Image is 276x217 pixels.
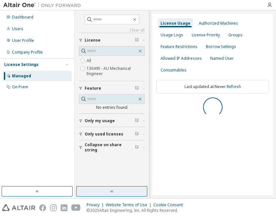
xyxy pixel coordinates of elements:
[12,26,23,32] div: Users
[87,208,187,213] p: © 2025 Altair Engineering, Inc. All Rights Reserved.
[135,118,139,123] span: Clear filter
[153,202,187,208] div: Cookie Consent
[199,21,238,26] div: Authorized Machines
[228,32,243,38] div: Groups
[12,84,28,90] div: On Prem
[2,204,35,211] img: altair_logo.svg
[161,68,186,73] div: Consumables
[85,38,101,43] span: License
[161,32,183,38] div: Usage Logs
[161,56,202,61] div: Allowed IP Addresses
[61,204,67,211] img: linkedin.svg
[210,56,234,61] div: Named User
[79,114,145,128] button: Only my usage
[39,204,46,211] img: facebook.svg
[85,86,101,91] span: Feature
[161,44,198,49] div: Feature Restrictions
[87,202,106,208] div: Privacy
[12,38,34,43] div: User Profile
[85,132,123,137] span: Only used licenses
[227,84,241,89] a: Refresh
[135,132,139,137] span: Clear filter
[206,44,236,49] div: Borrow Settings
[161,21,190,26] div: License Usage
[4,62,39,67] div: License Settings
[79,140,145,155] button: Collapse on share string
[135,145,139,150] span: Clear filter
[85,118,115,123] span: Only my usage
[79,28,145,33] a: Clear all
[12,50,43,55] div: Company Profile
[12,15,33,20] div: Dashboard
[79,127,145,141] button: Only used licenses
[50,204,57,211] img: instagram.svg
[87,65,145,78] label: 136495 - AU Mechanical Engineer
[192,32,220,38] div: License Priority
[3,2,84,8] img: Altair One
[85,142,135,153] span: Collapse on share string
[106,202,153,208] div: Website Terms of Use
[79,105,145,110] div: No entries found
[135,38,139,43] span: Clear filter
[71,204,81,211] img: youtube.svg
[79,33,145,47] button: License
[12,73,31,79] div: Managed
[135,86,139,91] span: Clear filter
[79,81,145,96] button: Feature
[87,57,92,65] label: All
[156,80,269,94] div: Last updated at: Never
